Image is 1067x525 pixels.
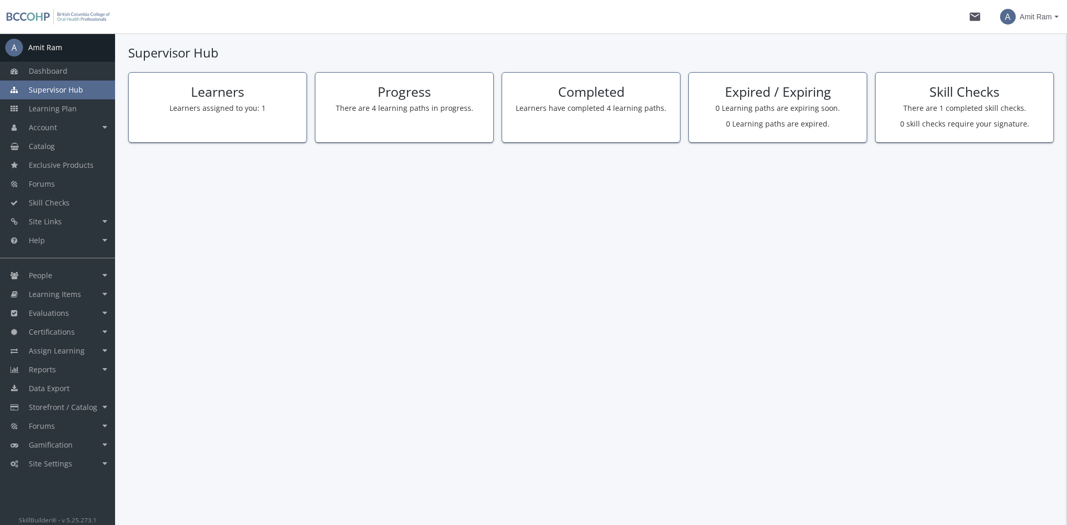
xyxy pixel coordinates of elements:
span: Storefront / Catalog [29,402,97,412]
span: A [5,39,23,56]
span: Dashboard [29,66,67,76]
p: 0 Learning paths are expiring soon. [697,103,859,113]
div: Amit Ram [28,42,62,53]
span: Certifications [29,327,75,337]
span: Amit Ram [1020,7,1052,26]
span: Skill Checks [29,198,70,208]
h2: Learners [137,85,299,99]
p: There are 1 completed skill checks. [883,103,1046,113]
span: Assign Learning [29,346,85,356]
span: A [1000,9,1016,25]
p: Learners have completed 4 learning paths. [510,103,672,113]
h1: Supervisor Hub [128,44,1054,62]
span: Forums [29,179,55,189]
p: There are 4 learning paths in progress. [323,103,485,113]
span: Help [29,235,45,245]
span: Forums [29,421,55,431]
span: Reports [29,364,56,374]
span: Learning Items [29,289,81,299]
mat-icon: mail [969,10,981,23]
p: 0 skill checks require your signature. [883,119,1046,129]
span: Catalog [29,141,55,151]
span: Data Export [29,383,70,393]
span: Account [29,122,57,132]
span: Site Links [29,216,62,226]
span: Learning Plan [29,104,77,113]
span: People [29,270,52,280]
small: SkillBuilder® - v.5.25.273.1 [19,516,97,524]
p: Learners assigned to you: 1 [137,103,299,113]
p: 0 Learning paths are expired. [697,119,859,129]
h2: Expired / Expiring [697,85,859,99]
h2: Completed [510,85,672,99]
span: Site Settings [29,459,72,469]
span: Gamification [29,440,73,450]
span: Evaluations [29,308,69,318]
h2: Progress [323,85,485,99]
h2: Skill Checks [883,85,1046,99]
span: Exclusive Products [29,160,94,170]
span: Supervisor Hub [29,85,83,95]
